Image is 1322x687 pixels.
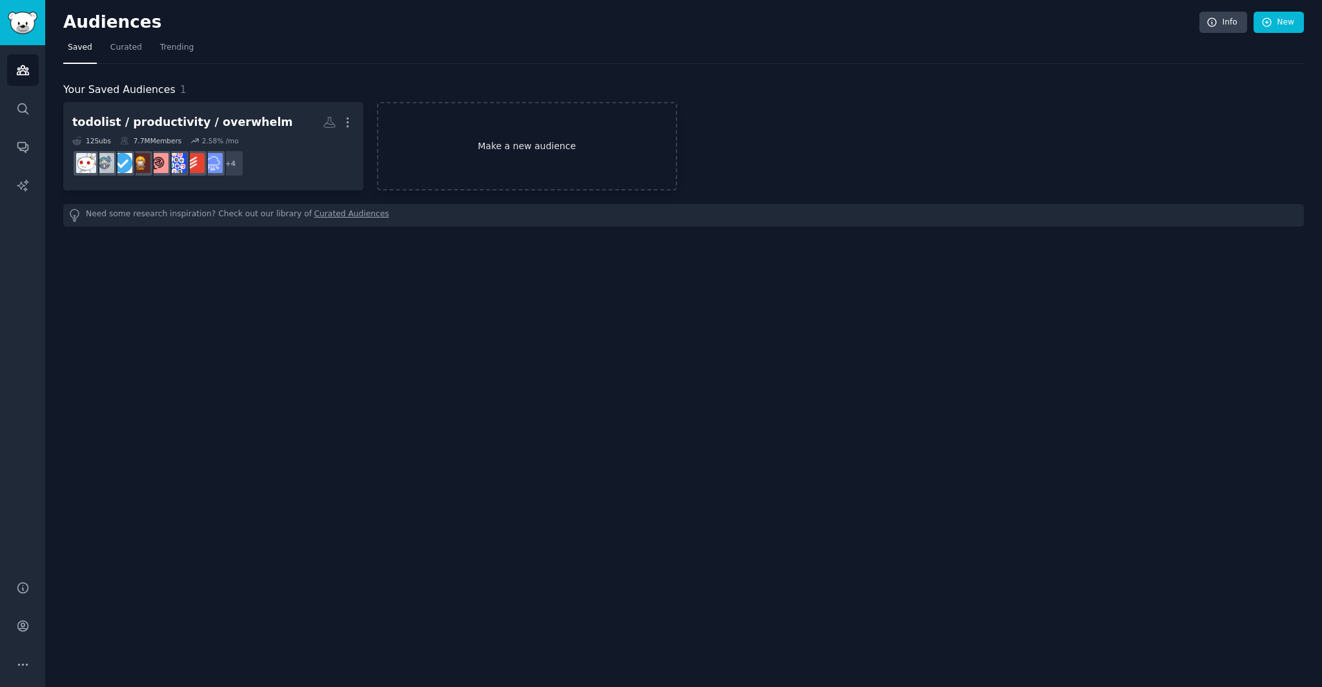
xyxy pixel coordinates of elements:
img: GummySearch logo [8,12,37,34]
img: getdisciplined [112,153,132,173]
img: ProductivitySoftware [167,153,187,173]
img: SaaS [203,153,223,173]
img: Productivitycafe [130,153,150,173]
a: Saved [63,37,97,64]
div: Need some research inspiration? Check out our library of [63,204,1304,227]
div: todolist / productivity / overwhelm [72,114,293,130]
a: Trending [156,37,198,64]
div: 7.7M Members [120,136,181,145]
h2: Audiences [63,12,1199,33]
span: 1 [180,83,187,96]
img: todoist [185,153,205,173]
div: + 4 [217,150,244,177]
a: Curated Audiences [314,209,389,222]
div: 2.58 % /mo [202,136,239,145]
span: Curated [110,42,142,54]
img: ProductivityGeeks [94,153,114,173]
span: Saved [68,42,92,54]
a: Info [1199,12,1247,34]
a: Make a new audience [377,102,677,190]
img: productivity [76,153,96,173]
a: Curated [106,37,147,64]
img: PhdProductivity [148,153,168,173]
a: New [1254,12,1304,34]
span: Trending [160,42,194,54]
div: 12 Sub s [72,136,111,145]
span: Your Saved Audiences [63,82,176,98]
a: todolist / productivity / overwhelm12Subs7.7MMembers2.58% /mo+4SaaStodoistProductivitySoftwarePhd... [63,102,363,190]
